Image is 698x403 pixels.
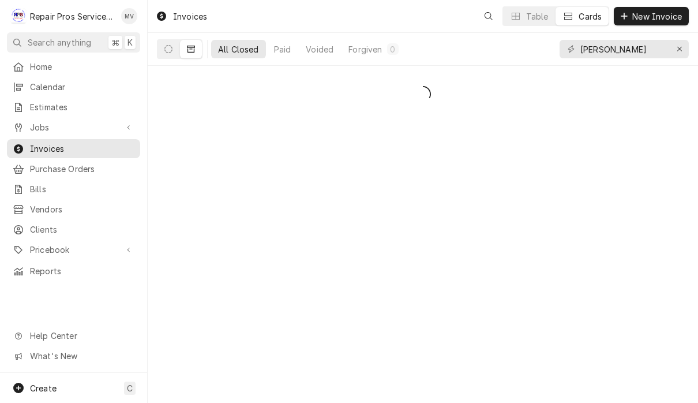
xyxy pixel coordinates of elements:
[630,10,684,23] span: New Invoice
[30,223,134,236] span: Clients
[7,118,140,137] a: Go to Jobs
[7,220,140,239] a: Clients
[30,383,57,393] span: Create
[580,40,667,58] input: Keyword search
[127,36,133,48] span: K
[7,180,140,199] a: Bills
[10,8,27,24] div: R
[30,244,117,256] span: Pricebook
[111,36,119,48] span: ⌘
[30,10,115,23] div: Repair Pros Services Inc
[127,382,133,394] span: C
[415,82,431,106] span: Loading...
[30,163,134,175] span: Purchase Orders
[7,200,140,219] a: Vendors
[30,121,117,133] span: Jobs
[7,240,140,259] a: Go to Pricebook
[526,10,549,23] div: Table
[7,346,140,365] a: Go to What's New
[389,43,396,55] div: 0
[30,143,134,155] span: Invoices
[30,61,134,73] span: Home
[7,57,140,76] a: Home
[579,10,602,23] div: Cards
[28,36,91,48] span: Search anything
[670,40,689,58] button: Erase input
[7,326,140,345] a: Go to Help Center
[30,81,134,93] span: Calendar
[7,77,140,96] a: Calendar
[7,262,140,281] a: Reports
[7,159,140,178] a: Purchase Orders
[7,139,140,158] a: Invoices
[7,32,140,53] button: Search anything⌘K
[121,8,137,24] div: Mindy Volker's Avatar
[30,101,134,113] span: Estimates
[479,7,498,25] button: Open search
[30,203,134,215] span: Vendors
[30,330,133,342] span: Help Center
[30,265,134,277] span: Reports
[148,82,698,106] div: All Closed Invoices List Loading
[614,7,689,25] button: New Invoice
[10,8,27,24] div: Repair Pros Services Inc's Avatar
[306,43,333,55] div: Voided
[348,43,382,55] div: Forgiven
[218,43,259,55] div: All Closed
[30,183,134,195] span: Bills
[121,8,137,24] div: MV
[30,350,133,362] span: What's New
[274,43,291,55] div: Paid
[7,98,140,117] a: Estimates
